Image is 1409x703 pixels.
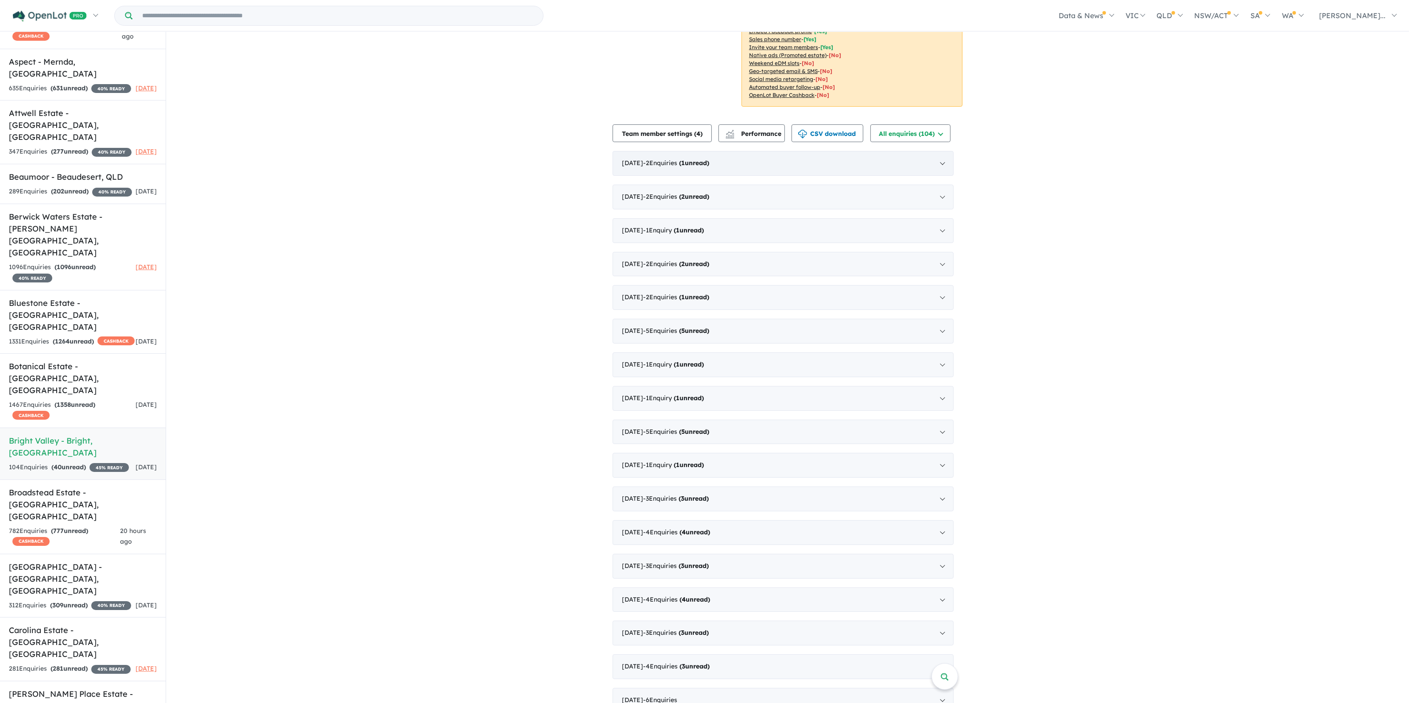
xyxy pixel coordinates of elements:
span: 40 % READY [91,601,131,610]
span: Performance [727,130,781,138]
span: - 2 Enquir ies [643,260,709,268]
div: 104 Enquir ies [9,462,129,473]
span: - 5 Enquir ies [643,428,709,436]
span: 281 [53,664,63,672]
span: [DATE] [136,664,157,672]
div: [DATE] [613,252,954,277]
u: Weekend eDM slots [749,60,800,66]
span: 4 [682,595,686,603]
strong: ( unread) [679,528,710,536]
span: 5 [681,428,685,436]
strong: ( unread) [679,562,709,570]
span: - 1 Enquir y [643,461,704,469]
u: Social media retargeting [749,76,813,82]
strong: ( unread) [674,394,704,402]
span: - 1 Enquir y [643,394,704,402]
span: 20 hours ago [120,527,146,545]
span: 45 % READY [89,463,129,472]
button: Team member settings (4) [613,124,712,142]
span: - 3 Enquir ies [643,629,709,637]
img: line-chart.svg [726,130,734,135]
strong: ( unread) [50,84,88,92]
div: [DATE] [613,285,954,310]
img: Openlot PRO Logo White [13,11,87,22]
span: 3 [681,494,684,502]
span: CASHBACK [12,32,50,41]
span: - 5 Enquir ies [643,327,709,335]
span: [ Yes ] [803,36,816,42]
div: [DATE] [613,151,954,176]
span: 40 % READY [92,188,132,197]
span: 3 [681,562,684,570]
span: [DATE] [136,263,157,271]
span: 1 [676,394,679,402]
u: Automated buyer follow-up [749,84,820,90]
span: [No] [829,52,841,58]
strong: ( unread) [679,293,709,301]
span: 3 [681,629,684,637]
span: [DATE] [136,147,157,155]
div: [DATE] [613,386,954,411]
span: 40 % READY [92,148,132,157]
button: Performance [718,124,785,142]
strong: ( unread) [51,187,89,195]
span: [PERSON_NAME]... [1319,11,1386,20]
div: 281 Enquir ies [9,664,131,674]
u: Sales phone number [749,36,801,42]
span: 45 % READY [91,665,131,674]
h5: Aspect - Mernda , [GEOGRAPHIC_DATA] [9,56,157,80]
strong: ( unread) [674,226,704,234]
span: 777 [53,527,64,535]
span: [No] [820,68,832,74]
span: - 3 Enquir ies [643,494,709,502]
span: [DATE] [136,187,157,195]
span: [DATE] [136,84,157,92]
span: 3 [682,662,685,670]
span: - 3 Enquir ies [643,562,709,570]
span: 1 [676,360,679,368]
span: [DATE] [136,337,157,345]
span: 2 [681,260,685,268]
span: 1 [676,226,679,234]
div: 1331 Enquir ies [9,336,135,347]
strong: ( unread) [54,401,95,409]
h5: Beaumoor - Beaudesert , QLD [9,171,157,183]
img: bar-chart.svg [726,133,734,139]
span: [DATE] [136,401,157,409]
span: 4 [682,528,686,536]
span: [No] [815,76,828,82]
span: - 2 Enquir ies [643,193,709,201]
span: [No] [802,60,814,66]
span: - 1 Enquir y [643,226,704,234]
div: [DATE] [613,520,954,545]
img: download icon [798,130,807,139]
span: - 4 Enquir ies [643,662,710,670]
span: [No] [817,92,829,98]
span: 40 % READY [12,274,52,282]
strong: ( unread) [679,260,709,268]
strong: ( unread) [53,337,94,345]
div: [DATE] [613,352,954,377]
div: 1096 Enquir ies [9,262,136,283]
u: Invite your team members [749,44,818,50]
span: 4 [696,130,700,138]
strong: ( unread) [51,463,86,471]
div: 289 Enquir ies [9,186,132,197]
u: Geo-targeted email & SMS [749,68,818,74]
span: [No] [823,84,835,90]
span: [DATE] [136,463,157,471]
span: 277 [53,147,64,155]
div: 1467 Enquir ies [9,400,136,421]
span: [ Yes ] [820,44,833,50]
h5: Bright Valley - Bright , [GEOGRAPHIC_DATA] [9,435,157,459]
h5: [GEOGRAPHIC_DATA] - [GEOGRAPHIC_DATA] , [GEOGRAPHIC_DATA] [9,561,157,597]
h5: Carolina Estate - [GEOGRAPHIC_DATA] , [GEOGRAPHIC_DATA] [9,624,157,660]
div: [DATE] [613,453,954,478]
div: [DATE] [613,218,954,243]
strong: ( unread) [679,327,709,335]
span: - 4 Enquir ies [643,595,710,603]
span: 1264 [55,337,70,345]
strong: ( unread) [679,428,709,436]
span: - 2 Enquir ies [643,159,709,167]
h5: Botanical Estate - [GEOGRAPHIC_DATA] , [GEOGRAPHIC_DATA] [9,360,157,396]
